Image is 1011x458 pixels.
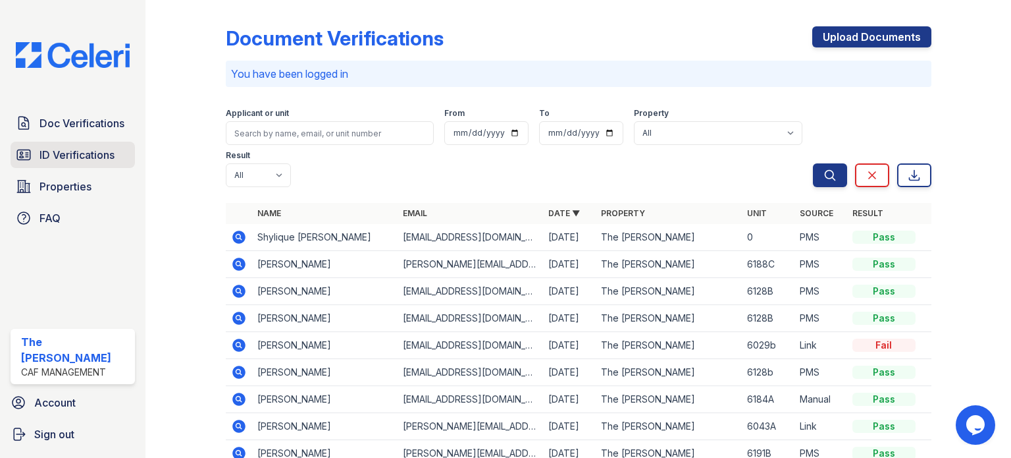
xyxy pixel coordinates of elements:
[742,332,794,359] td: 6029b
[596,278,741,305] td: The [PERSON_NAME]
[596,224,741,251] td: The [PERSON_NAME]
[794,359,847,386] td: PMS
[956,405,998,445] iframe: chat widget
[398,413,543,440] td: [PERSON_NAME][EMAIL_ADDRESS][DOMAIN_NAME]
[852,285,916,298] div: Pass
[794,305,847,332] td: PMS
[5,389,140,416] a: Account
[252,386,398,413] td: [PERSON_NAME]
[794,332,847,359] td: Link
[539,108,550,119] label: To
[11,110,135,136] a: Doc Verifications
[794,224,847,251] td: PMS
[852,231,916,244] div: Pass
[257,208,281,218] a: Name
[398,305,543,332] td: [EMAIL_ADDRESS][DOMAIN_NAME]
[596,251,741,278] td: The [PERSON_NAME]
[742,386,794,413] td: 6184A
[543,251,596,278] td: [DATE]
[398,224,543,251] td: [EMAIL_ADDRESS][DOMAIN_NAME]
[5,42,140,68] img: CE_Logo_Blue-a8612792a0a2168367f1c8372b55b34899dd931a85d93a1a3d3e32e68fde9ad4.png
[596,413,741,440] td: The [PERSON_NAME]
[601,208,645,218] a: Property
[34,426,74,442] span: Sign out
[852,312,916,325] div: Pass
[812,26,931,47] a: Upload Documents
[231,66,926,82] p: You have been logged in
[543,278,596,305] td: [DATE]
[742,359,794,386] td: 6128b
[252,413,398,440] td: [PERSON_NAME]
[11,142,135,168] a: ID Verifications
[852,420,916,433] div: Pass
[252,305,398,332] td: [PERSON_NAME]
[596,386,741,413] td: The [PERSON_NAME]
[252,278,398,305] td: [PERSON_NAME]
[398,278,543,305] td: [EMAIL_ADDRESS][DOMAIN_NAME]
[794,278,847,305] td: PMS
[226,121,434,145] input: Search by name, email, or unit number
[252,224,398,251] td: Shylique [PERSON_NAME]
[226,150,250,161] label: Result
[852,208,883,218] a: Result
[742,251,794,278] td: 6188C
[852,339,916,352] div: Fail
[252,359,398,386] td: [PERSON_NAME]
[226,26,444,50] div: Document Verifications
[548,208,580,218] a: Date ▼
[794,386,847,413] td: Manual
[39,115,124,131] span: Doc Verifications
[39,147,115,163] span: ID Verifications
[11,173,135,200] a: Properties
[398,386,543,413] td: [EMAIL_ADDRESS][DOMAIN_NAME]
[398,332,543,359] td: [EMAIL_ADDRESS][DOMAIN_NAME]
[742,278,794,305] td: 6128B
[742,305,794,332] td: 6128B
[252,251,398,278] td: [PERSON_NAME]
[11,205,135,231] a: FAQ
[543,224,596,251] td: [DATE]
[742,224,794,251] td: 0
[596,305,741,332] td: The [PERSON_NAME]
[634,108,669,119] label: Property
[21,334,130,366] div: The [PERSON_NAME]
[5,421,140,447] a: Sign out
[398,251,543,278] td: [PERSON_NAME][EMAIL_ADDRESS][DOMAIN_NAME]
[543,386,596,413] td: [DATE]
[39,210,61,226] span: FAQ
[444,108,465,119] label: From
[21,366,130,379] div: CAF Management
[852,366,916,379] div: Pass
[852,393,916,406] div: Pass
[794,251,847,278] td: PMS
[403,208,427,218] a: Email
[543,305,596,332] td: [DATE]
[226,108,289,119] label: Applicant or unit
[543,413,596,440] td: [DATE]
[747,208,767,218] a: Unit
[543,359,596,386] td: [DATE]
[800,208,833,218] a: Source
[252,332,398,359] td: [PERSON_NAME]
[543,332,596,359] td: [DATE]
[794,413,847,440] td: Link
[852,258,916,271] div: Pass
[596,332,741,359] td: The [PERSON_NAME]
[34,395,76,411] span: Account
[596,359,741,386] td: The [PERSON_NAME]
[39,179,91,194] span: Properties
[398,359,543,386] td: [EMAIL_ADDRESS][DOMAIN_NAME]
[742,413,794,440] td: 6043A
